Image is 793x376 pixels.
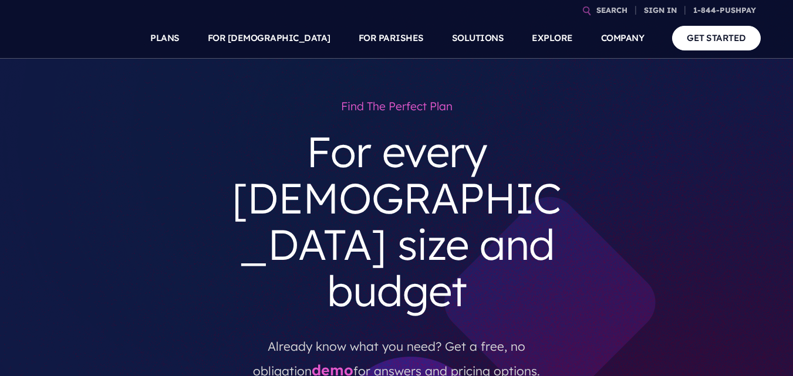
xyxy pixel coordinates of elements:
[532,18,573,59] a: EXPLORE
[601,18,644,59] a: COMPANY
[150,18,180,59] a: PLANS
[220,94,574,119] h1: Find the perfect plan
[220,119,574,324] h3: For every [DEMOGRAPHIC_DATA] size and budget
[208,18,330,59] a: FOR [DEMOGRAPHIC_DATA]
[672,26,761,50] a: GET STARTED
[452,18,504,59] a: SOLUTIONS
[359,18,424,59] a: FOR PARISHES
